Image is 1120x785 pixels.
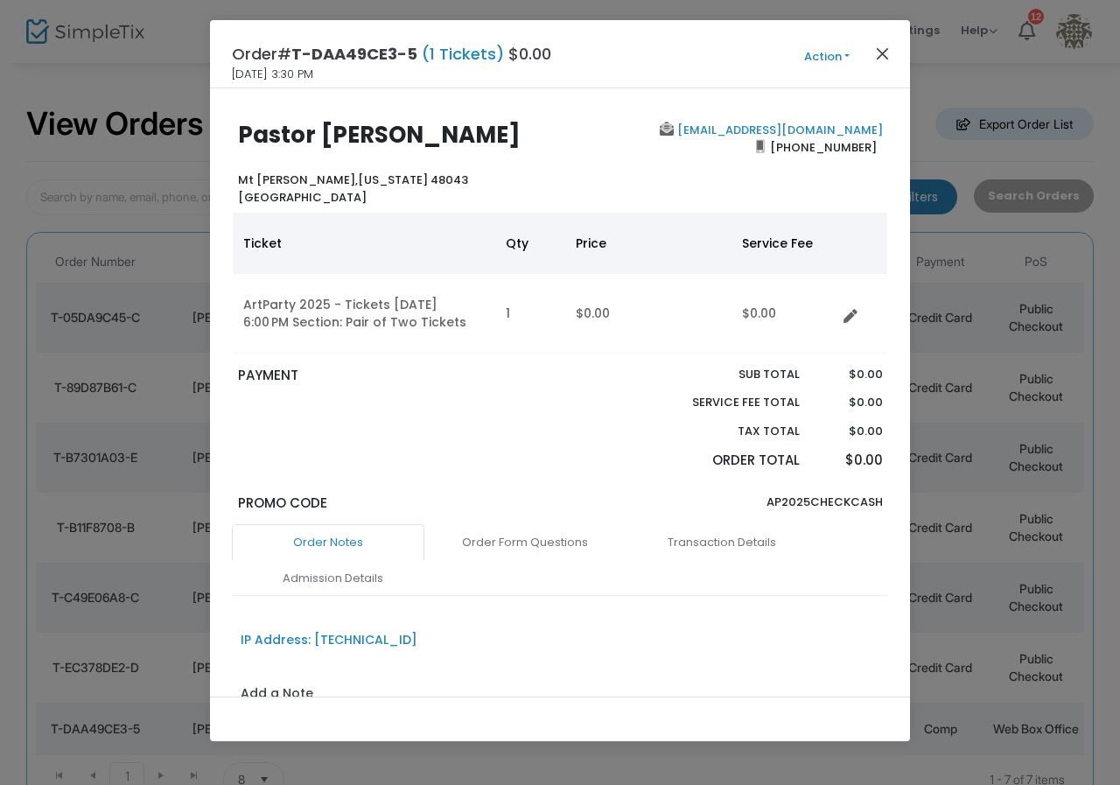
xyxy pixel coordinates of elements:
span: [PHONE_NUMBER] [765,133,883,161]
span: Mt [PERSON_NAME], [238,172,358,188]
a: Order Notes [232,524,424,561]
span: T-DAA49CE3-5 [291,43,417,65]
p: Order Total [651,451,800,471]
td: $0.00 [731,274,836,354]
p: $0.00 [816,394,882,411]
span: (1 Tickets) [417,43,508,65]
b: Pastor [PERSON_NAME] [238,119,521,151]
button: Action [774,47,879,67]
h4: Order# $0.00 [232,42,551,66]
th: Service Fee [731,213,836,274]
a: [EMAIL_ADDRESS][DOMAIN_NAME] [674,122,883,138]
b: [US_STATE] 48043 [GEOGRAPHIC_DATA] [238,172,468,206]
div: Data table [233,213,887,354]
button: Close [871,42,894,65]
p: Sub total [651,366,800,383]
a: Transaction Details [626,524,818,561]
a: Admission Details [236,560,429,597]
p: Service Fee Total [651,394,800,411]
div: IP Address: [TECHNICAL_ID] [241,631,417,649]
span: [DATE] 3:30 PM [232,66,313,83]
a: Order Form Questions [429,524,621,561]
p: $0.00 [816,366,882,383]
td: ArtParty 2025 - Tickets [DATE] 6:00 PM Section: Pair of Two Tickets [233,274,495,354]
th: Qty [495,213,565,274]
td: 1 [495,274,565,354]
th: Ticket [233,213,495,274]
p: PAYMENT [238,366,552,386]
p: Promo Code [238,494,552,514]
div: AP2025CHECKCASH [560,494,891,525]
label: Add a Note [241,684,313,707]
p: $0.00 [816,423,882,440]
p: $0.00 [816,451,882,471]
p: Tax Total [651,423,800,440]
td: $0.00 [565,274,731,354]
th: Price [565,213,731,274]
